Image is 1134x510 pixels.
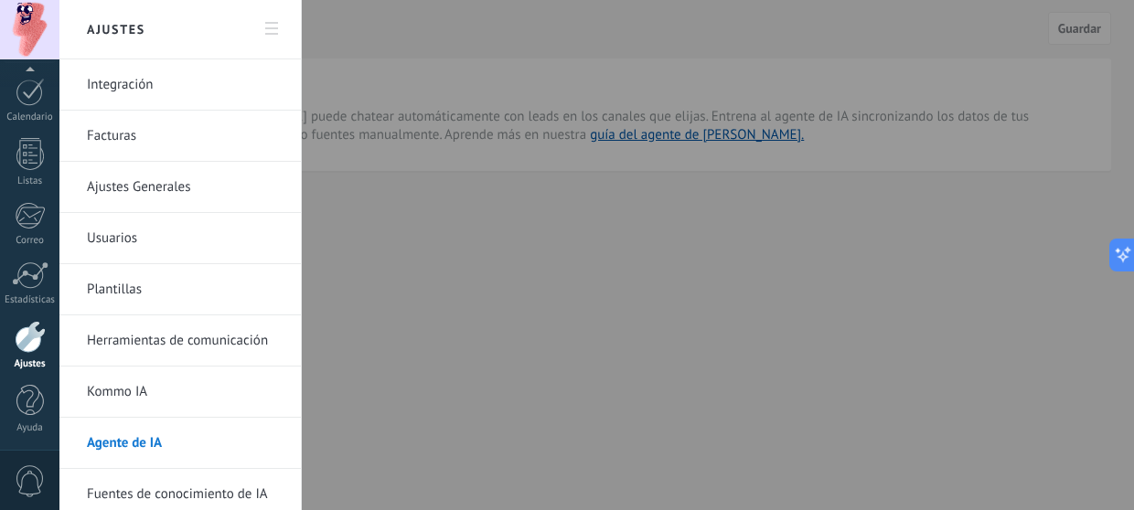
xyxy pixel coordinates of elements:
[87,162,283,213] a: Ajustes Generales
[87,213,283,264] a: Usuarios
[4,112,57,123] div: Calendario
[59,162,301,213] li: Ajustes Generales
[87,59,283,111] a: Integración
[4,294,57,306] div: Estadísticas
[59,264,301,315] li: Plantillas
[87,111,283,162] a: Facturas
[87,367,283,418] a: Kommo IA
[59,213,301,264] li: Usuarios
[87,264,283,315] a: Plantillas
[4,235,57,247] div: Correo
[87,418,283,469] a: Agente de IA
[59,315,301,367] li: Herramientas de comunicación
[59,367,301,418] li: Kommo IA
[4,422,57,434] div: Ayuda
[4,358,57,370] div: Ajustes
[59,59,301,111] li: Integración
[59,111,301,162] li: Facturas
[4,175,57,187] div: Listas
[87,315,283,367] a: Herramientas de comunicación
[59,418,301,469] li: Agente de IA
